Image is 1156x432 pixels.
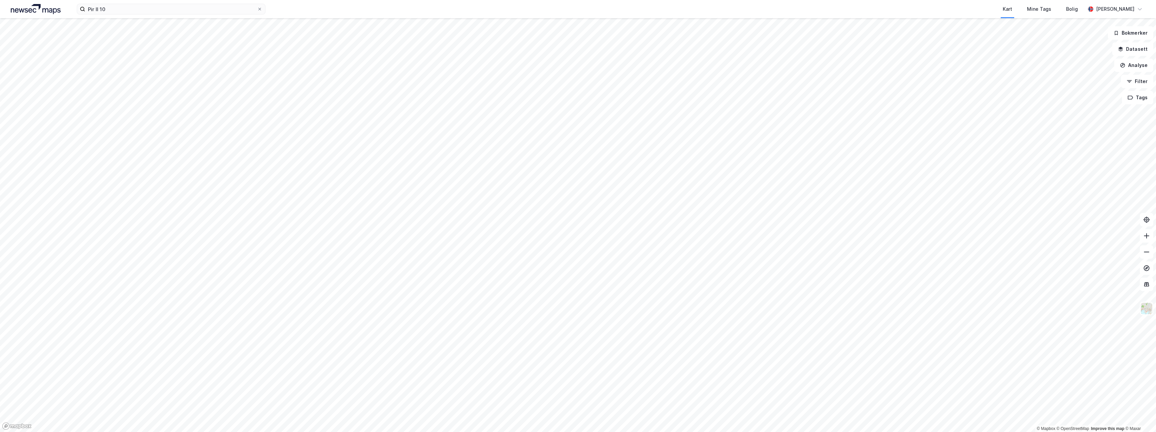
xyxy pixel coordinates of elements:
a: Improve this map [1091,426,1124,431]
a: OpenStreetMap [1057,426,1089,431]
div: Kontrollprogram for chat [1122,400,1156,432]
a: Mapbox homepage [2,422,32,430]
button: Bokmerker [1108,26,1153,40]
img: Z [1140,302,1153,315]
div: Kart [1003,5,1012,13]
iframe: Chat Widget [1122,400,1156,432]
img: logo.a4113a55bc3d86da70a041830d287a7e.svg [11,4,61,14]
button: Filter [1121,75,1153,88]
button: Analyse [1114,59,1153,72]
a: Mapbox [1037,426,1055,431]
div: [PERSON_NAME] [1096,5,1134,13]
div: Mine Tags [1027,5,1051,13]
input: Søk på adresse, matrikkel, gårdeiere, leietakere eller personer [85,4,257,14]
div: Bolig [1066,5,1078,13]
button: Datasett [1112,42,1153,56]
button: Tags [1122,91,1153,104]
